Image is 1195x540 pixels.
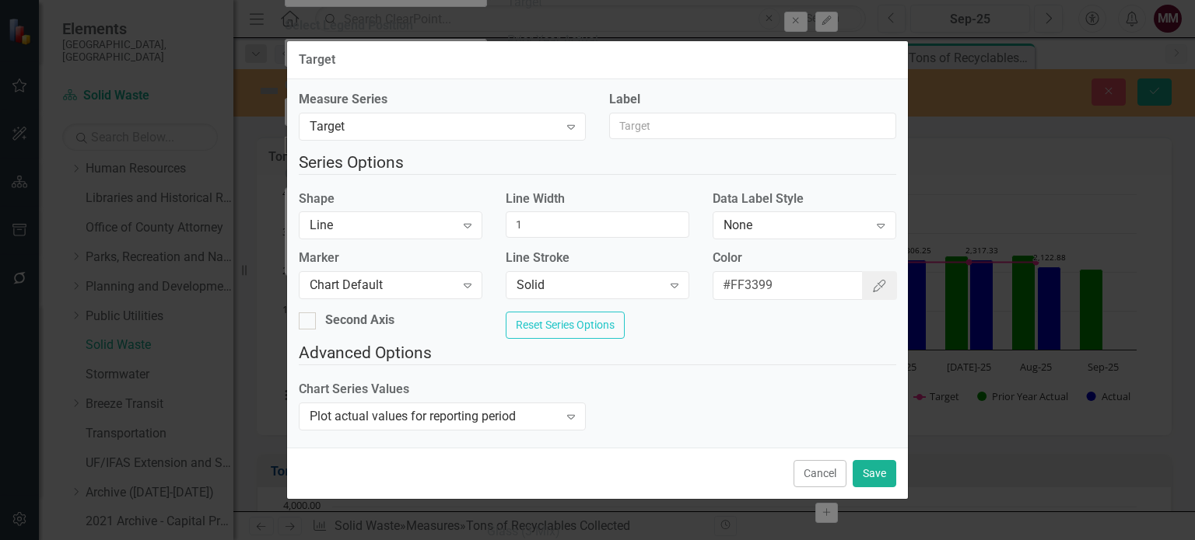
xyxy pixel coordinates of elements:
label: Line Width [506,190,689,208]
button: Cancel [794,460,846,487]
div: Target [299,53,335,67]
label: Marker [299,249,482,267]
div: Line [310,217,455,235]
div: Second Axis [325,312,394,329]
input: Chart Default [713,271,864,300]
div: None [724,217,869,235]
button: Reset Series Options [506,312,625,339]
legend: Series Options [299,151,896,175]
div: Target [310,117,559,135]
label: Chart Series Values [299,381,586,399]
label: Line Stroke [506,249,689,267]
input: Chart Default [506,211,689,238]
div: Chart Default [310,277,455,294]
label: Data Label Style [713,190,896,208]
input: Target [609,113,896,139]
legend: Advanced Options [299,341,896,365]
label: Measure Series [299,91,586,109]
label: Label [609,91,896,109]
button: Save [853,460,896,487]
label: Shape [299,190,482,208]
div: Plot actual values for reporting period [310,407,559,425]
label: Color [713,249,896,267]
div: Solid [517,277,662,294]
